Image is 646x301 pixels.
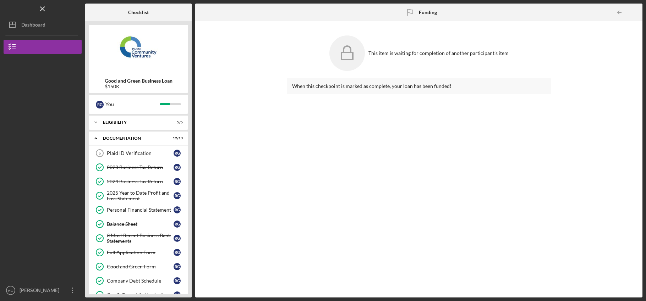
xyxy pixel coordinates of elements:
[92,174,185,189] a: 2024 Business Tax ReturnRG
[107,250,174,255] div: Full Application Form
[107,264,174,269] div: Good and Green Form
[89,28,188,71] img: Product logo
[105,78,173,84] b: Good and Green Business Loan
[107,179,174,184] div: 2024 Business Tax Return
[4,18,82,32] button: Dashboard
[107,278,174,284] div: Company Debt Schedule
[174,291,181,299] div: R G
[103,120,165,124] div: Eligibility
[174,164,181,171] div: R G
[105,98,160,110] div: You
[174,263,181,270] div: R G
[96,101,104,108] div: R G
[4,283,82,297] button: RG[PERSON_NAME]
[174,206,181,213] div: R G
[92,231,185,245] a: 3 Most Recent Business Bank StatementsRG
[107,165,174,170] div: 2023 Business Tax Return
[107,207,174,213] div: Personal Financial Statement
[170,136,183,140] div: 12 / 13
[107,292,174,298] div: Credit Report Authorization
[419,10,437,15] b: Funding
[128,10,149,15] b: Checklist
[174,221,181,228] div: R G
[92,217,185,231] a: Balance SheetRG
[21,18,45,34] div: Dashboard
[99,151,101,155] tspan: 5
[174,192,181,199] div: R G
[174,249,181,256] div: R G
[107,190,174,201] div: 2025 Year to Date Profit and Loss Statement
[107,150,174,156] div: Plaid ID Verification
[18,283,64,299] div: [PERSON_NAME]
[174,277,181,284] div: R G
[92,260,185,274] a: Good and Green FormRG
[92,146,185,160] a: 5Plaid ID VerificationRG
[105,84,173,89] div: $150K
[107,221,174,227] div: Balance Sheet
[92,189,185,203] a: 2025 Year to Date Profit and Loss StatementRG
[92,274,185,288] a: Company Debt ScheduleRG
[8,289,13,292] text: RG
[103,136,165,140] div: Documentation
[292,83,546,89] div: When this checkpoint is marked as complete, your loan has been funded!
[92,203,185,217] a: Personal Financial StatementRG
[174,235,181,242] div: R G
[92,245,185,260] a: Full Application FormRG
[174,150,181,157] div: R G
[170,120,183,124] div: 5 / 5
[92,160,185,174] a: 2023 Business Tax ReturnRG
[107,233,174,244] div: 3 Most Recent Business Bank Statements
[174,178,181,185] div: R G
[368,50,509,56] div: This item is waiting for completion of another participant's item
